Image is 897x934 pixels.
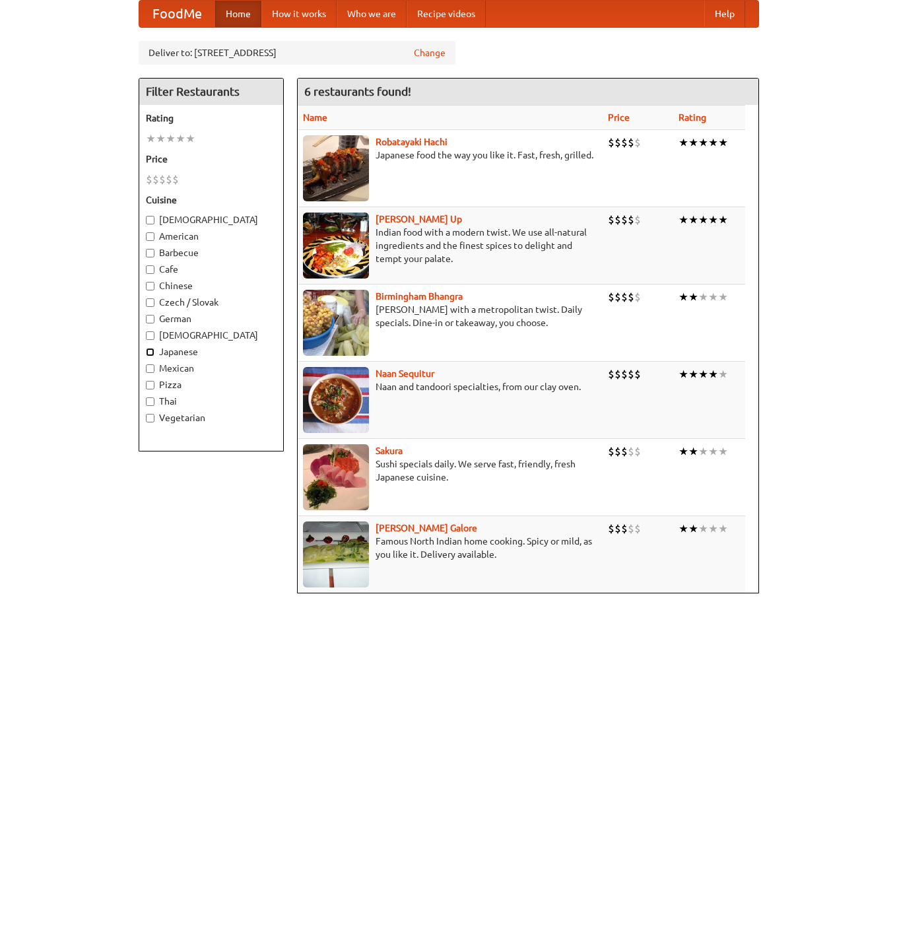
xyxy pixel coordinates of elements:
[718,213,728,227] li: ★
[608,367,615,382] li: $
[146,378,277,391] label: Pizza
[146,213,277,226] label: [DEMOGRAPHIC_DATA]
[634,444,641,459] li: $
[628,444,634,459] li: $
[688,290,698,304] li: ★
[303,303,598,329] p: [PERSON_NAME] with a metropolitan twist. Daily specials. Dine-in or takeaway, you choose.
[146,296,277,309] label: Czech / Slovak
[688,213,698,227] li: ★
[718,444,728,459] li: ★
[303,367,369,433] img: naansequitur.jpg
[303,149,598,162] p: Japanese food the way you like it. Fast, fresh, grilled.
[337,1,407,27] a: Who we are
[634,135,641,150] li: $
[146,193,277,207] h5: Cuisine
[634,290,641,304] li: $
[621,367,628,382] li: $
[261,1,337,27] a: How it works
[688,521,698,536] li: ★
[718,367,728,382] li: ★
[146,282,154,290] input: Chinese
[139,41,455,65] div: Deliver to: [STREET_ADDRESS]
[628,213,634,227] li: $
[303,213,369,279] img: curryup.jpg
[679,444,688,459] li: ★
[634,367,641,382] li: $
[679,135,688,150] li: ★
[146,172,152,187] li: $
[628,290,634,304] li: $
[146,397,154,406] input: Thai
[146,232,154,241] input: American
[679,290,688,304] li: ★
[376,214,462,224] b: [PERSON_NAME] Up
[303,112,327,123] a: Name
[628,521,634,536] li: $
[608,290,615,304] li: $
[303,290,369,356] img: bhangra.jpg
[146,230,277,243] label: American
[679,367,688,382] li: ★
[679,213,688,227] li: ★
[303,226,598,265] p: Indian food with a modern twist. We use all-natural ingredients and the finest spices to delight ...
[621,444,628,459] li: $
[304,85,411,98] ng-pluralize: 6 restaurants found!
[376,291,463,302] a: Birmingham Bhangra
[146,312,277,325] label: German
[166,131,176,146] li: ★
[146,414,154,422] input: Vegetarian
[146,112,277,125] h5: Rating
[303,380,598,393] p: Naan and tandoori specialties, from our clay oven.
[146,411,277,424] label: Vegetarian
[215,1,261,27] a: Home
[139,79,283,105] h4: Filter Restaurants
[146,331,154,340] input: [DEMOGRAPHIC_DATA]
[146,362,277,375] label: Mexican
[608,135,615,150] li: $
[146,263,277,276] label: Cafe
[615,290,621,304] li: $
[303,135,369,201] img: robatayaki.jpg
[621,213,628,227] li: $
[166,172,172,187] li: $
[718,135,728,150] li: ★
[615,521,621,536] li: $
[414,46,446,59] a: Change
[303,444,369,510] img: sakura.jpg
[615,135,621,150] li: $
[708,213,718,227] li: ★
[634,213,641,227] li: $
[628,367,634,382] li: $
[376,368,434,379] b: Naan Sequitur
[718,290,728,304] li: ★
[146,348,154,356] input: Japanese
[688,135,698,150] li: ★
[139,1,215,27] a: FoodMe
[185,131,195,146] li: ★
[679,521,688,536] li: ★
[708,521,718,536] li: ★
[376,446,403,456] b: Sakura
[608,112,630,123] a: Price
[146,395,277,408] label: Thai
[608,213,615,227] li: $
[376,137,448,147] a: Robatayaki Hachi
[146,216,154,224] input: [DEMOGRAPHIC_DATA]
[152,172,159,187] li: $
[146,329,277,342] label: [DEMOGRAPHIC_DATA]
[698,213,708,227] li: ★
[303,535,598,561] p: Famous North Indian home cooking. Spicy or mild, as you like it. Delivery available.
[146,249,154,257] input: Barbecue
[376,523,477,533] b: [PERSON_NAME] Galore
[698,521,708,536] li: ★
[621,521,628,536] li: $
[146,315,154,323] input: German
[146,298,154,307] input: Czech / Slovak
[708,290,718,304] li: ★
[615,367,621,382] li: $
[608,444,615,459] li: $
[615,213,621,227] li: $
[146,246,277,259] label: Barbecue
